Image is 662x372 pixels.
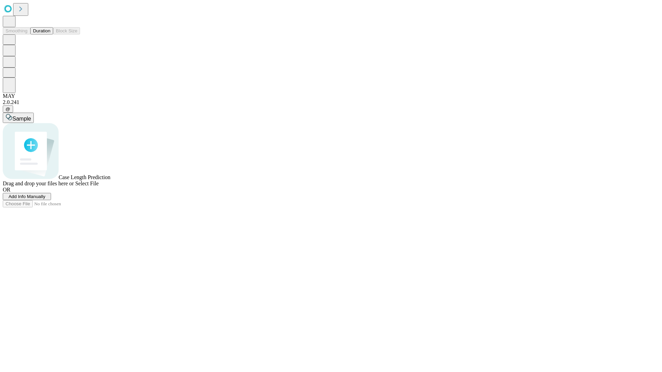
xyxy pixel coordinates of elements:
[3,99,659,105] div: 2.0.241
[3,27,30,34] button: Smoothing
[12,116,31,122] span: Sample
[3,93,659,99] div: MAY
[59,174,110,180] span: Case Length Prediction
[3,187,10,193] span: OR
[30,27,53,34] button: Duration
[9,194,46,199] span: Add Info Manually
[3,193,51,200] button: Add Info Manually
[6,106,10,112] span: @
[3,113,34,123] button: Sample
[53,27,80,34] button: Block Size
[3,105,13,113] button: @
[75,180,99,186] span: Select File
[3,180,74,186] span: Drag and drop your files here or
